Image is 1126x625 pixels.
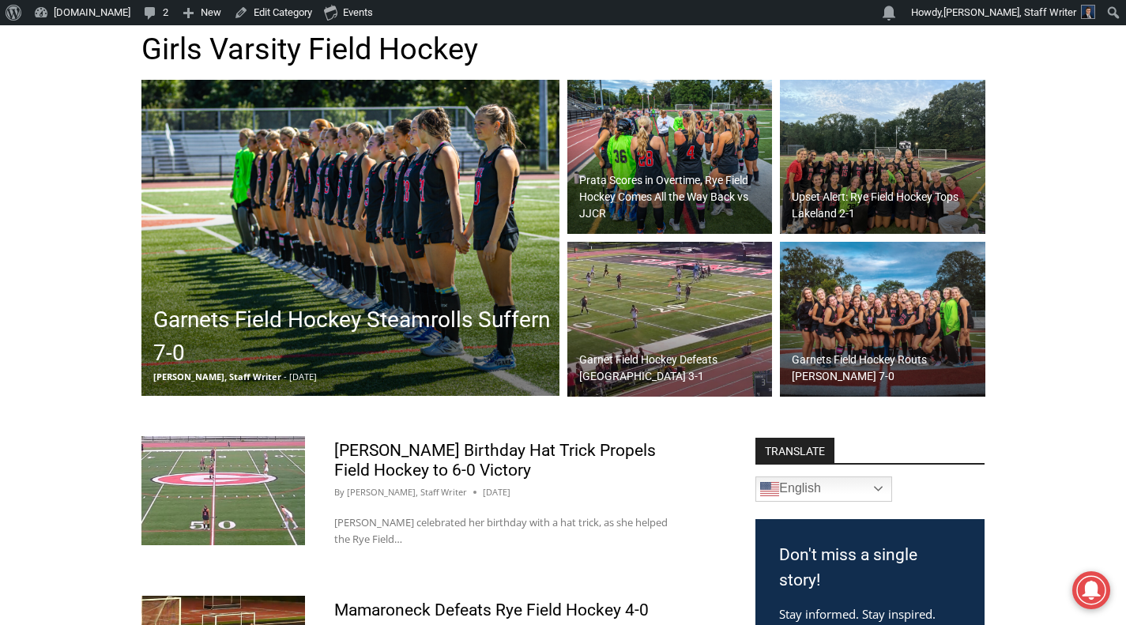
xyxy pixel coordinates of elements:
a: [PERSON_NAME], Staff Writer [347,486,467,498]
a: Upset Alert: Rye Field Hockey Tops Lakeland 2-1 [780,80,985,235]
img: Charlie Morris headshot PROFESSIONAL HEADSHOT [1081,5,1095,19]
img: (PHOTO: The 2025 Rye Field Hockey team after their 2-1 win over Lakeland on Thursday, September 2... [780,80,985,235]
h1: Girls Varsity Field Hockey [141,32,985,68]
img: (PHOTO: The 2025 Rye Field Hockey team. Credit: Maureen Tsuchida.) [780,242,985,397]
a: Garnets Field Hockey Routs [PERSON_NAME] 7-0 [780,242,985,397]
img: (PHOTO: Rye Girls Varsity Field Hockey vs. Kingston on September 20, 2025. Credit: SportsEngine.)... [567,242,773,397]
h2: Prata Scores in Overtime, Rye Field Hockey Comes All the Way Back vs JJCR [579,172,769,222]
strong: TRANSLATE [755,438,834,463]
a: Garnets Field Hockey Steamrolls Suffern 7-0 [PERSON_NAME], Staff Writer - [DATE] [141,80,559,396]
img: (PHOTO: The Rye Field Hockey team lined up before a game on September 20, 2025. Credit: Maureen T... [141,80,559,396]
span: [PERSON_NAME], Staff Writer [943,6,1076,18]
span: By [334,485,345,499]
a: Prata Scores in Overtime, Rye Field Hockey Comes All the Way Back vs JJCR [567,80,773,235]
span: [PERSON_NAME], Staff Writer [153,371,281,382]
img: (PHOTO: The Rye Field Hockey team from September 16, 2025. Credit: Maureen Tsuchida.) [567,80,773,235]
a: Mamaroneck Defeats Rye Field Hockey 4-0 [334,601,649,619]
h3: Don't miss a single story! [779,543,961,593]
a: [PERSON_NAME] Birthday Hat Trick Propels Field Hockey to 6-0 Victory [334,441,656,480]
img: (PHOTO: The Rye Field Hockey team lining up for a faceoff against Fox Lane on September 16, 2025.) [141,436,305,545]
h2: Garnets Field Hockey Steamrolls Suffern 7-0 [153,303,555,370]
a: Garnet Field Hockey Defeats [GEOGRAPHIC_DATA] 3-1 [567,242,773,397]
h2: Garnet Field Hockey Defeats [GEOGRAPHIC_DATA] 3-1 [579,352,769,385]
h2: Garnets Field Hockey Routs [PERSON_NAME] 7-0 [792,352,981,385]
img: en [760,480,779,499]
a: English [755,476,892,502]
span: - [284,371,287,382]
p: [PERSON_NAME] celebrated her birthday with a hat trick, as she helped the Rye Field… [334,514,685,548]
time: [DATE] [483,485,510,499]
h2: Upset Alert: Rye Field Hockey Tops Lakeland 2-1 [792,189,981,222]
span: [DATE] [289,371,317,382]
